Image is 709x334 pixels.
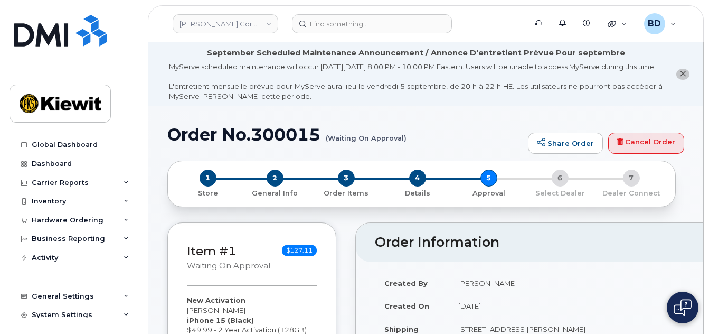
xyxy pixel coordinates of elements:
[326,125,407,142] small: (Waiting On Approval)
[409,170,426,187] span: 4
[187,296,245,304] strong: New Activation
[674,299,692,316] img: Open chat
[187,316,254,324] strong: iPhone 15 (Black)
[608,133,684,154] a: Cancel Order
[187,244,237,258] a: Item #1
[176,187,239,198] a: 1 Store
[310,187,382,198] a: 3 Order Items
[528,133,603,154] a: Share Order
[282,245,317,256] span: $127.11
[382,187,453,198] a: 4 Details
[676,69,689,80] button: close notification
[338,170,355,187] span: 3
[167,125,523,144] h1: Order No.300015
[239,187,310,198] a: 2 General Info
[207,48,625,59] div: September Scheduled Maintenance Announcement / Annonce D'entretient Prévue Pour septembre
[384,279,428,287] strong: Created By
[181,189,235,198] p: Store
[386,189,449,198] p: Details
[187,261,270,271] small: Waiting On Approval
[384,302,429,310] strong: Created On
[315,189,377,198] p: Order Items
[169,62,663,101] div: MyServe scheduled maintenance will occur [DATE][DATE] 8:00 PM - 10:00 PM Eastern. Users will be u...
[200,170,216,187] span: 1
[243,189,306,198] p: General Info
[267,170,283,187] span: 2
